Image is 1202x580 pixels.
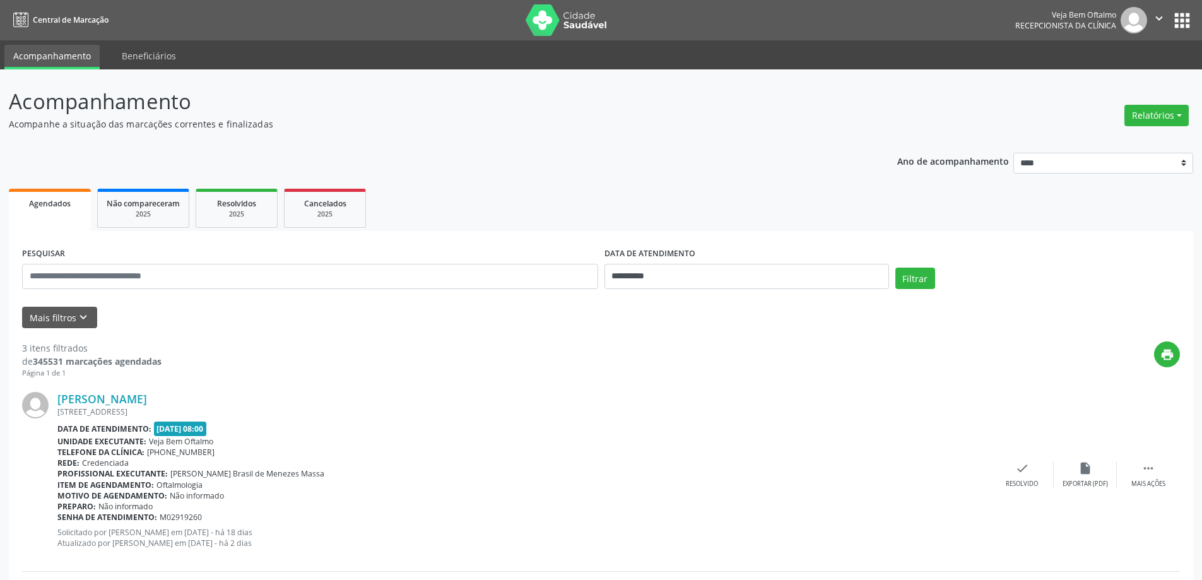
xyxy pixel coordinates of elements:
b: Data de atendimento: [57,423,151,434]
div: Página 1 de 1 [22,368,162,379]
b: Telefone da clínica: [57,447,144,458]
p: Acompanhe a situação das marcações correntes e finalizadas [9,117,838,131]
b: Preparo: [57,501,96,512]
img: img [22,392,49,418]
b: Rede: [57,458,80,468]
button: print [1154,341,1180,367]
div: Resolvido [1006,480,1038,488]
span: Resolvidos [217,198,256,209]
span: Central de Marcação [33,15,109,25]
i:  [1141,461,1155,475]
p: Solicitado por [PERSON_NAME] em [DATE] - há 18 dias Atualizado por [PERSON_NAME] em [DATE] - há 2... [57,527,991,548]
span: Oftalmologia [156,480,203,490]
button: Relatórios [1124,105,1189,126]
b: Senha de atendimento: [57,512,157,523]
b: Motivo de agendamento: [57,490,167,501]
i: print [1160,348,1174,362]
button:  [1147,7,1171,33]
span: Credenciada [82,458,129,468]
span: [PHONE_NUMBER] [147,447,215,458]
span: Veja Bem Oftalmo [149,436,213,447]
b: Item de agendamento: [57,480,154,490]
a: Central de Marcação [9,9,109,30]
i: keyboard_arrow_down [76,311,90,324]
label: PESQUISAR [22,244,65,264]
a: Acompanhamento [4,45,100,69]
div: Veja Bem Oftalmo [1015,9,1116,20]
span: M02919260 [160,512,202,523]
span: Não informado [170,490,224,501]
div: 2025 [107,210,180,219]
button: Filtrar [895,268,935,289]
label: DATA DE ATENDIMENTO [604,244,695,264]
p: Ano de acompanhamento [897,153,1009,169]
i: check [1015,461,1029,475]
strong: 345531 marcações agendadas [33,355,162,367]
img: img [1121,7,1147,33]
div: Mais ações [1131,480,1165,488]
span: Recepcionista da clínica [1015,20,1116,31]
span: Não compareceram [107,198,180,209]
div: [STREET_ADDRESS] [57,406,991,417]
span: [DATE] 08:00 [154,422,207,436]
b: Unidade executante: [57,436,146,447]
div: 2025 [205,210,268,219]
div: 3 itens filtrados [22,341,162,355]
p: Acompanhamento [9,86,838,117]
a: Beneficiários [113,45,185,67]
div: de [22,355,162,368]
div: 2025 [293,210,356,219]
div: Exportar (PDF) [1063,480,1108,488]
b: Profissional executante: [57,468,168,479]
a: [PERSON_NAME] [57,392,147,406]
button: apps [1171,9,1193,32]
i: insert_drive_file [1078,461,1092,475]
span: Não informado [98,501,153,512]
span: [PERSON_NAME] Brasil de Menezes Massa [170,468,324,479]
span: Cancelados [304,198,346,209]
button: Mais filtroskeyboard_arrow_down [22,307,97,329]
span: Agendados [29,198,71,209]
i:  [1152,11,1166,25]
